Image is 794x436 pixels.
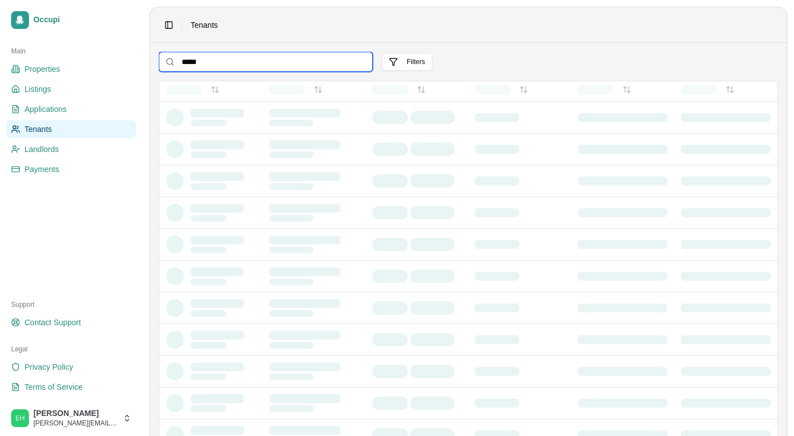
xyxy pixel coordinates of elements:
span: Listings [25,84,51,95]
span: [PERSON_NAME] [33,409,118,419]
span: Privacy Policy [25,361,73,373]
a: Listings [7,80,136,98]
a: Terms of Service [7,378,136,396]
nav: breadcrumb [191,19,218,31]
a: Payments [7,160,136,178]
button: Filters [382,53,432,71]
div: Legal [7,340,136,358]
span: Landlords [25,144,59,155]
a: Tenants [7,120,136,138]
div: Main [7,42,136,60]
span: Properties [25,63,60,75]
button: Emily Hart[PERSON_NAME][PERSON_NAME][EMAIL_ADDRESS][DOMAIN_NAME] [7,405,136,432]
a: Privacy Policy [7,358,136,376]
span: [PERSON_NAME][EMAIL_ADDRESS][DOMAIN_NAME] [33,419,118,428]
a: Landlords [7,140,136,158]
a: Applications [7,100,136,118]
img: Emily Hart [11,409,29,427]
a: Occupi [7,7,136,33]
a: Contact Support [7,313,136,331]
span: Contact Support [25,317,81,328]
span: Tenants [191,19,218,31]
span: Tenants [25,124,52,135]
span: Payments [25,164,59,175]
a: Properties [7,60,136,78]
span: Applications [25,104,67,115]
div: Support [7,296,136,313]
span: Occupi [33,15,131,25]
span: Terms of Service [25,381,82,393]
